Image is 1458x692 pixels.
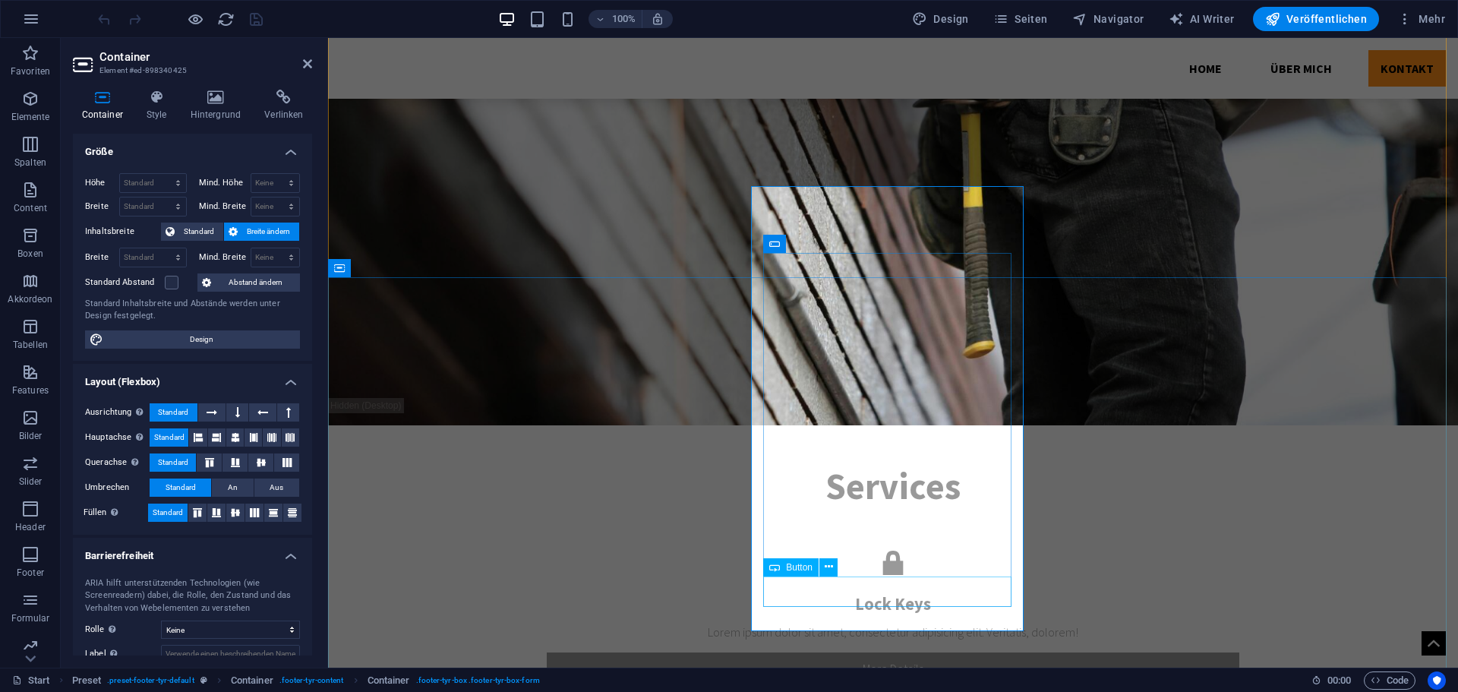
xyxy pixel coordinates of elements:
span: 00 00 [1327,671,1351,690]
i: Seite neu laden [217,11,235,28]
p: Footer [17,567,44,579]
span: Navigator [1072,11,1144,27]
span: Design [108,330,295,349]
label: Füllen [84,504,148,522]
p: Favoriten [11,65,50,77]
button: Design [906,7,975,31]
button: Veröffentlichen [1253,7,1379,31]
span: Seiten [993,11,1048,27]
button: 100% [589,10,642,28]
p: Content [14,202,47,214]
nav: breadcrumb [72,671,540,690]
label: Inhaltsbreite [85,223,161,241]
span: Standard [158,403,188,422]
span: Standard [158,453,188,472]
h2: Container [99,50,312,64]
span: AI Writer [1169,11,1235,27]
button: Standard [148,504,188,522]
button: Standard [150,403,197,422]
button: Aus [254,479,299,497]
button: Standard [150,453,196,472]
button: Standard [150,428,188,447]
label: Label [85,645,161,663]
label: Mind. Höhe [199,179,251,187]
div: Design (Strg+Alt+Y) [906,7,975,31]
h4: Verlinken [256,90,312,122]
h6: Session-Zeit [1311,671,1352,690]
span: Aus [270,479,283,497]
p: Boxen [17,248,43,260]
label: Mind. Breite [199,253,251,261]
i: Dieses Element ist ein anpassbares Preset [200,676,207,684]
h4: Container [73,90,137,122]
div: ARIA hilft unterstützenden Technologien (wie Screenreadern) dabei, die Rolle, den Zustand und das... [85,577,300,615]
label: Mind. Breite [199,202,251,210]
h4: Barrierefreiheit [73,538,312,565]
span: . preset-footer-tyr-default [107,671,194,690]
button: Klicke hier, um den Vorschau-Modus zu verlassen [186,10,204,28]
label: Querachse [85,453,150,472]
span: Klick zum Auswählen. Doppelklick zum Bearbeiten [368,671,410,690]
p: Akkordeon [8,293,52,305]
span: Rolle [85,621,120,639]
label: Breite [85,253,119,261]
span: : [1338,675,1340,686]
p: Elemente [11,111,50,123]
span: An [228,479,238,497]
i: Bei Größenänderung Zoomstufe automatisch an das gewählte Gerät anpassen. [651,12,664,26]
span: . footer-tyr-content [279,671,344,690]
span: Veröffentlichen [1265,11,1367,27]
p: Formular [11,612,50,624]
a: Klick, um Auswahl aufzuheben. Doppelklick öffnet Seitenverwaltung [12,671,50,690]
span: Standard [179,223,219,241]
span: Standard [166,479,196,497]
button: Seiten [987,7,1054,31]
button: Code [1364,671,1415,690]
span: Mehr [1397,11,1445,27]
p: Tabellen [13,339,48,351]
span: Breite ändern [242,223,295,241]
button: Mehr [1391,7,1451,31]
p: Header [15,521,46,533]
button: Usercentrics [1428,671,1446,690]
label: Standard Abstand [85,273,165,292]
h3: Element #ed-898340425 [99,64,282,77]
button: reload [216,10,235,28]
span: Design [912,11,969,27]
h4: Größe [73,134,312,161]
button: Abstand ändern [197,273,300,292]
label: Hauptachse [85,428,150,447]
label: Breite [85,202,119,210]
button: AI Writer [1163,7,1241,31]
span: Code [1371,671,1409,690]
button: Standard [150,479,211,497]
p: Slider [19,476,43,488]
h6: 100% [611,10,636,28]
p: Bilder [19,430,43,442]
p: Spalten [14,156,46,169]
input: Verwende einen beschreibenden Namen [161,645,300,663]
span: Button [786,563,813,572]
span: . footer-tyr-box .footer-tyr-box-form [416,671,540,690]
span: Klick zum Auswählen. Doppelklick zum Bearbeiten [72,671,102,690]
button: Design [85,330,300,349]
div: Standard Inhaltsbreite und Abstände werden unter Design festgelegt. [85,298,300,323]
p: Features [12,384,49,397]
h4: Hintergrund [181,90,256,122]
button: Navigator [1066,7,1150,31]
button: Standard [161,223,223,241]
label: Höhe [85,179,119,187]
label: Umbrechen [85,479,150,497]
button: An [212,479,253,497]
span: Klick zum Auswählen. Doppelklick zum Bearbeiten [231,671,273,690]
h4: Layout (Flexbox) [73,364,312,391]
span: Abstand ändern [216,273,295,292]
h4: Style [137,90,181,122]
label: Ausrichtung [85,403,150,422]
span: Standard [153,504,183,522]
span: Standard [154,428,185,447]
button: Breite ändern [224,223,299,241]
